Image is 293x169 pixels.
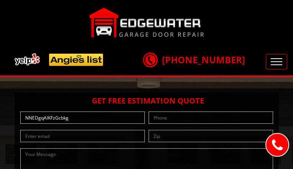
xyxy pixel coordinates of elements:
h2: Get Free Estimation Quote [18,96,275,105]
input: Enter email [20,130,145,142]
img: Edgewater.png [89,8,204,38]
button: Toggle navigation [266,54,287,69]
a: [PHONE_NUMBER] [143,53,245,66]
img: add.png [11,50,106,69]
input: Zip [149,130,273,142]
input: Name [20,112,145,124]
input: Phone [149,112,273,124]
img: call.png [141,50,160,69]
